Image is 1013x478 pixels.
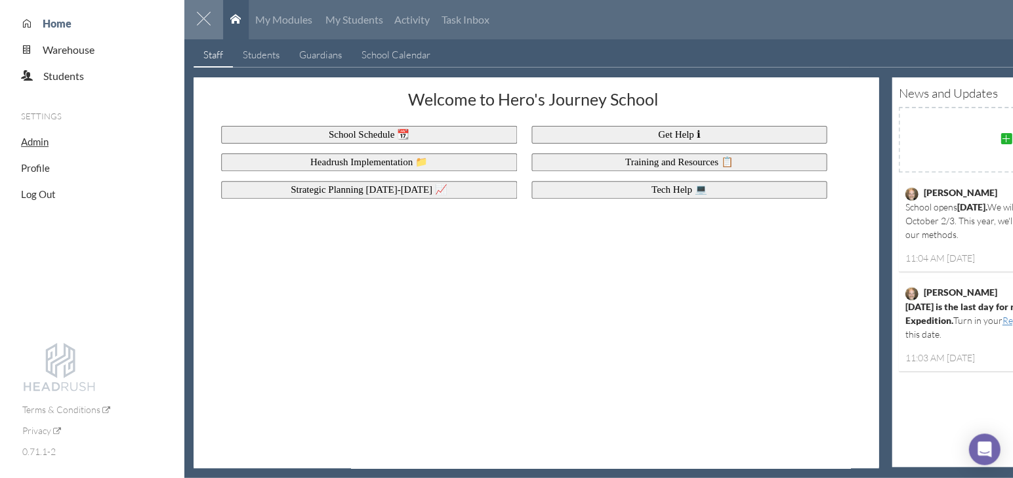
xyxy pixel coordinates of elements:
div: Staff [203,48,223,62]
button: Tech Help 💻 [531,181,827,199]
a: School Calendar [352,43,440,68]
a: Admin [21,136,49,148]
a: Home [32,17,72,30]
span: My Students [325,13,383,26]
div: School Calendar [362,48,430,62]
span: Students [43,70,84,82]
span: My Modules [255,13,312,26]
span: Settings [21,111,62,121]
a: Profile [21,162,50,174]
div: Guardians [299,48,342,62]
span: Warehouse [43,43,94,56]
h1: News and Updates [898,85,997,102]
div: Open Intercom Messenger [968,433,1000,465]
button: Training and Resources 📋 [531,153,827,171]
span: Task Inbox [442,13,489,26]
div: Students [243,48,279,62]
a: Terms & Conditions [22,404,110,415]
span: [PERSON_NAME] [923,287,997,298]
a: Guardians [289,43,352,68]
a: Students [33,70,84,82]
button: Get Help ℹ [531,126,827,144]
a: Headrush Implementation 📁 [310,157,428,167]
span: Home [43,17,72,30]
span: 0.71.1-2 [22,446,56,457]
button: Strategic Planning [DATE]-[DATE] 📈 [221,181,517,199]
strong: [DATE]. [957,201,987,212]
a: Log Out [21,188,56,200]
img: image [905,287,918,300]
a: Warehouse [32,43,94,56]
span: [PERSON_NAME] [923,187,997,198]
span: Activity [394,13,430,26]
h1: Welcome to Hero's Journey School [207,90,859,114]
img: image [905,188,918,201]
a: Students [233,43,289,68]
a: Privacy [22,425,61,436]
a: Staff [194,43,233,68]
button: Headrush Implementation 📁 [221,153,517,171]
button: School Schedule 📆 [221,126,517,144]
